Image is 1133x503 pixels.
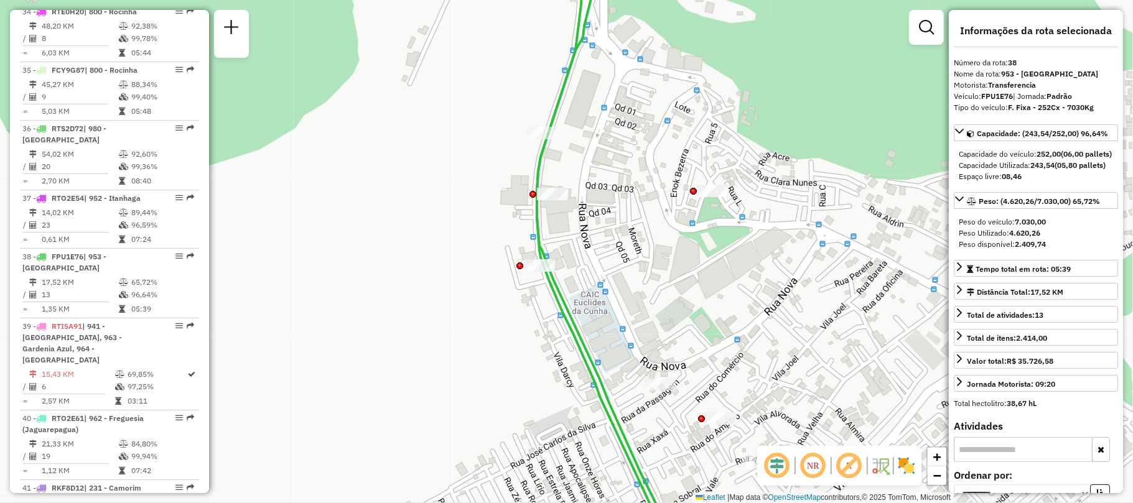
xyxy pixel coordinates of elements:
[29,291,37,298] i: Total de Atividades
[976,264,1071,274] span: Tempo total em rota: 05:39
[22,303,29,315] td: =
[834,451,864,481] span: Exibir rótulo
[119,221,128,229] i: % de utilização da cubagem
[1055,160,1106,170] strong: (05,80 pallets)
[119,467,125,474] i: Tempo total em rota
[22,175,29,187] td: =
[175,484,183,491] em: Opções
[29,221,37,229] i: Total de Atividades
[131,32,193,45] td: 99,78%
[954,57,1118,68] div: Número da rota:
[187,194,194,201] em: Rota exportada
[1047,91,1072,101] strong: Padrão
[29,440,37,448] i: Distância Total
[22,252,106,272] span: 38 -
[954,260,1118,277] a: Tempo total em rota: 05:39
[127,395,187,407] td: 03:11
[41,105,118,118] td: 5,03 KM
[187,484,194,491] em: Rota exportada
[798,451,828,481] span: Ocultar NR
[119,305,125,313] i: Tempo total em rota
[175,252,183,260] em: Opções
[29,163,37,170] i: Total de Atividades
[967,333,1047,344] div: Total de itens:
[41,91,118,103] td: 9
[219,15,244,43] a: Nova sessão e pesquisa
[22,413,144,434] span: 40 -
[22,160,29,173] td: /
[52,193,84,203] span: RTO2E54
[959,217,1046,226] span: Peso do veículo:
[41,233,118,246] td: 0,61 KM
[928,448,946,466] a: Zoom in
[22,464,29,477] td: =
[119,177,125,185] i: Tempo total em rota
[897,456,916,476] img: Exibir/Ocultar setores
[954,91,1118,102] div: Veículo:
[29,209,37,216] i: Distância Total
[959,160,1113,171] div: Capacidade Utilizada:
[52,483,84,492] span: RKF8D12
[762,451,792,481] span: Ocultar deslocamento
[696,493,725,502] a: Leaflet
[41,368,114,381] td: 15,43 KM
[742,456,773,469] div: Atividade não roteirizada - CREPE DO MASCOTE
[1030,160,1055,170] strong: 243,54
[977,129,1108,138] span: Capacidade: (243,54/252,00) 96,64%
[22,91,29,103] td: /
[52,65,85,75] span: FCY9G87
[954,102,1118,113] div: Tipo do veículo:
[187,322,194,330] em: Rota exportada
[52,252,83,261] span: FPU1E76
[870,456,890,476] img: Fluxo de ruas
[29,22,37,30] i: Distância Total
[959,149,1113,160] div: Capacidade do veículo:
[189,371,196,378] i: Rota otimizada
[131,303,193,315] td: 05:39
[41,78,118,91] td: 45,27 KM
[41,303,118,315] td: 1,35 KM
[41,450,118,463] td: 19
[22,321,122,364] span: 39 -
[115,397,121,405] i: Tempo total em rota
[187,66,194,73] em: Rota exportada
[131,288,193,301] td: 96,64%
[22,252,106,272] span: | 953 - [GEOGRAPHIC_DATA]
[41,206,118,219] td: 14,02 KM
[1016,333,1047,343] strong: 2.414,00
[954,352,1118,369] a: Valor total:R$ 35.726,58
[175,414,183,422] em: Opções
[954,25,1118,37] h4: Informações da rota selecionada
[131,20,193,32] td: 92,38%
[22,193,141,203] span: 37 -
[967,379,1055,390] div: Jornada Motorista: 09:20
[954,398,1118,409] div: Total hectolitro:
[928,466,946,485] a: Zoom out
[131,91,193,103] td: 99,40%
[29,150,37,158] i: Distância Total
[187,7,194,15] em: Rota exportada
[979,196,1100,206] span: Peso: (4.620,26/7.030,00) 65,72%
[131,206,193,219] td: 89,44%
[954,68,1118,80] div: Nome da rota:
[1001,69,1098,78] strong: 953 - [GEOGRAPHIC_DATA]
[119,163,128,170] i: % de utilização da cubagem
[933,449,941,464] span: +
[175,66,183,73] em: Opções
[967,287,1063,298] div: Distância Total:
[954,420,1118,432] h4: Atividades
[131,464,193,477] td: 07:42
[22,288,29,301] td: /
[41,148,118,160] td: 54,02 KM
[127,381,187,393] td: 97,25%
[692,492,954,503] div: Map data © contributors,© 2025 TomTom, Microsoft
[131,276,193,288] td: 65,72%
[84,193,141,203] span: | 952 - Itanhaga
[41,160,118,173] td: 20
[115,383,124,390] i: % de utilização da cubagem
[119,440,128,448] i: % de utilização do peso
[954,80,1118,91] div: Motorista:
[127,368,187,381] td: 69,85%
[29,371,37,378] i: Distância Total
[706,412,737,425] div: Atividade não roteirizada - BRUNO TERTO SILVA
